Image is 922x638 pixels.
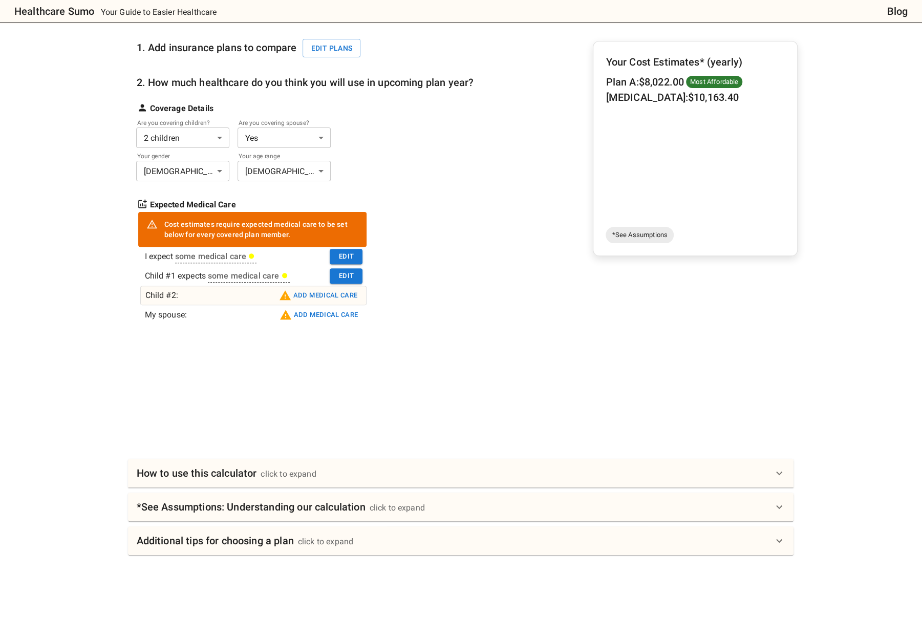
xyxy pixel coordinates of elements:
a: *See Assumptions [606,227,673,243]
button: Add medical care [277,307,361,323]
div: Child #1 expects [144,270,205,282]
label: Your age range [239,152,316,160]
div: I expect [144,250,173,263]
label: Are you covering children? [137,118,215,127]
div: 2 children [136,127,229,148]
span: Most Affordable [686,77,742,87]
label: Your gender [137,152,215,160]
h6: Additional tips for choosing a plan [136,533,293,549]
div: some medical care [208,270,288,282]
span: $ 10,163.40 [688,91,739,103]
h6: *See Assumptions: Understanding our calculation [136,499,365,515]
div: You've selected 'some' usage which shows you what you'll pay if you only use basic medical care -... [208,270,290,283]
button: Edit [330,249,362,265]
div: click to expand [261,468,316,480]
p: Your Guide to Easier Healthcare [101,6,217,18]
h6: : [606,74,683,90]
h6: : [606,89,739,105]
div: How to use this calculatorclick to expand [128,459,794,487]
div: [DEMOGRAPHIC_DATA] [238,161,331,181]
h6: How to use this calculator [136,465,256,481]
span: $ 8,022.00 [639,76,684,88]
div: some medical care [175,250,255,263]
div: My spouse: [144,309,187,321]
a: Blog [887,3,908,19]
div: Child #2: [145,289,178,302]
span: [MEDICAL_DATA] [606,91,685,103]
div: You've selected 'some' usage which shows you what you'll pay if you only use basic medical care -... [175,250,257,263]
button: Edit [330,268,362,284]
h6: 2. How much healthcare do you think you will use in upcoming plan year? [136,74,474,91]
strong: Expected Medical Care [149,199,235,211]
button: Add medical care [276,287,360,304]
strong: Coverage Details [149,102,213,115]
label: Are you covering spouse? [239,118,316,127]
a: Healthcare Sumo [6,3,94,19]
span: *See Assumptions [606,230,673,240]
button: Edit plans [303,39,360,58]
div: [DEMOGRAPHIC_DATA] [136,161,229,181]
div: Cost estimates require expected medical care to be set below for every covered plan member. [164,215,358,244]
div: click to expand [370,502,425,514]
h6: Your Cost Estimates* (yearly) [606,54,785,70]
div: Yes [238,127,331,148]
div: Additional tips for choosing a planclick to expand [128,526,794,555]
span: Plan A [606,76,636,88]
h6: 1. Add insurance plans to compare [136,39,367,58]
div: *See Assumptions: Understanding our calculationclick to expand [128,493,794,521]
div: click to expand [298,536,353,548]
h6: Healthcare Sumo [14,3,94,19]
